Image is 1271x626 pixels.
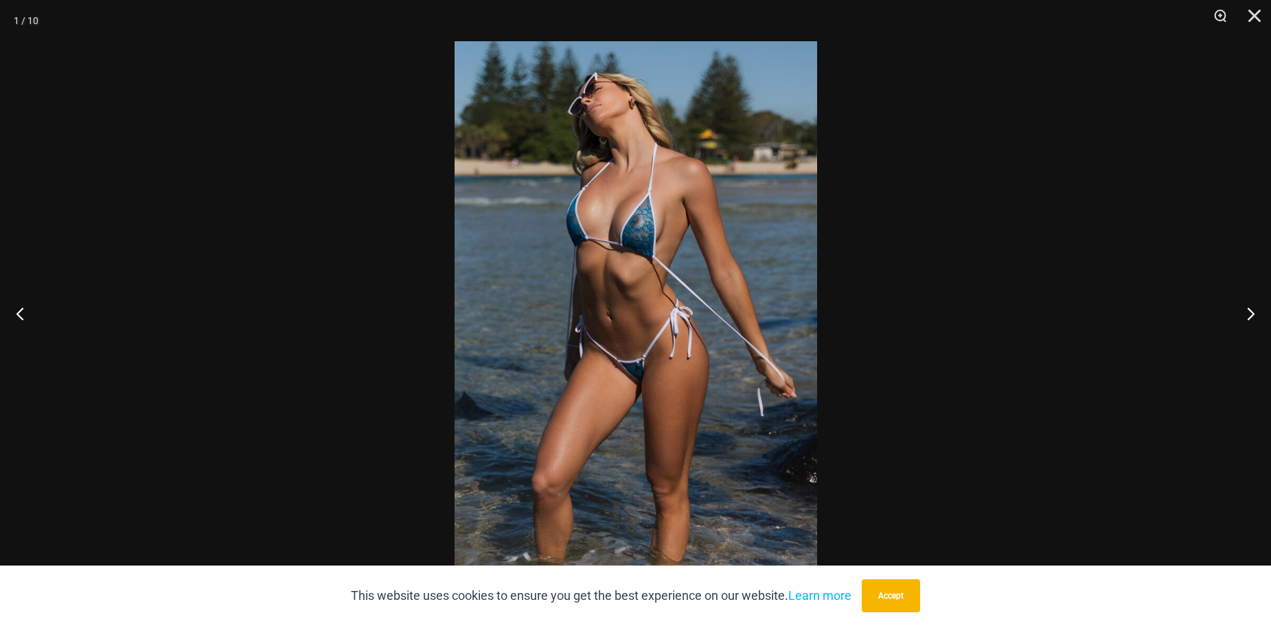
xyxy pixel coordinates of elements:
p: This website uses cookies to ensure you get the best experience on our website. [351,585,851,606]
button: Accept [862,579,920,612]
img: Waves Breaking Ocean 312 Top 456 Bottom 08 [455,41,817,585]
div: 1 / 10 [14,10,38,31]
a: Learn more [788,588,851,603]
button: Next [1220,279,1271,348]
